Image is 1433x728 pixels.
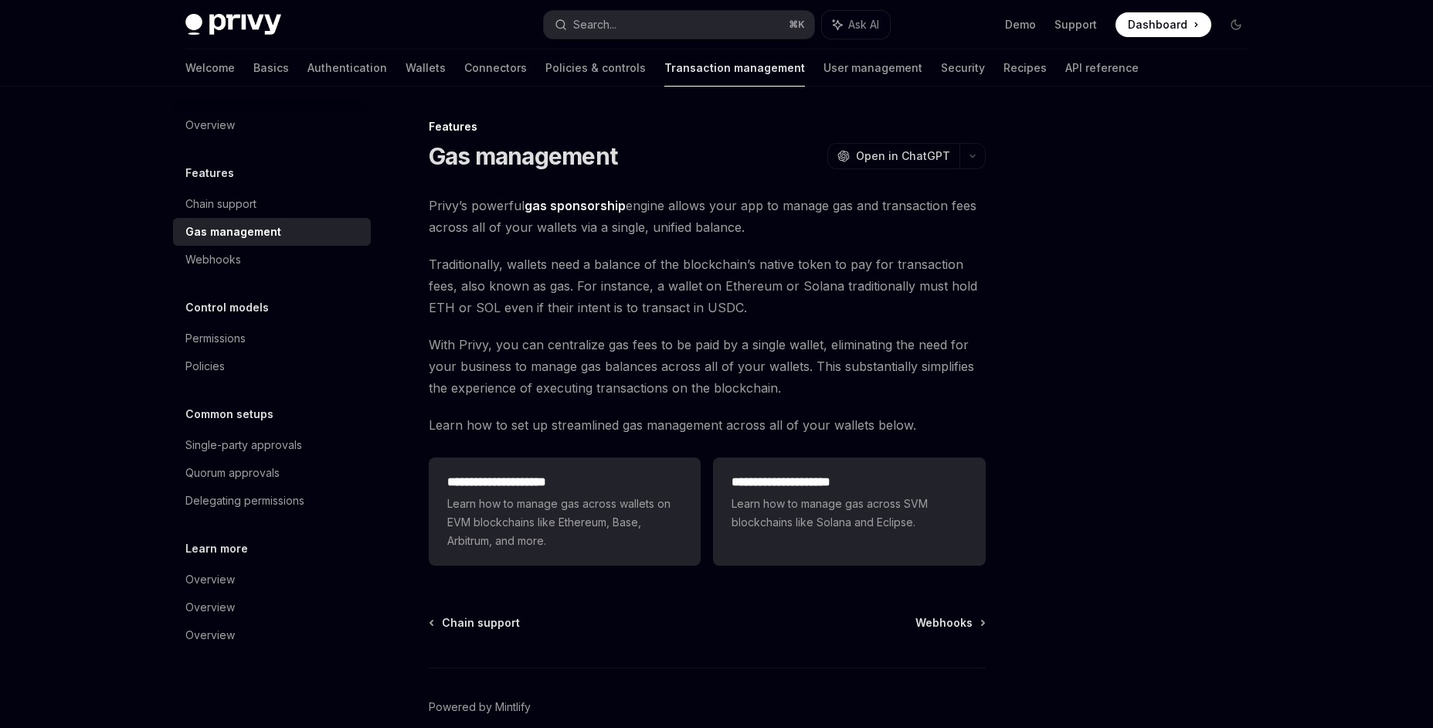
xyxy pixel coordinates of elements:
[915,615,973,631] span: Webhooks
[185,436,302,454] div: Single-party approvals
[173,111,371,139] a: Overview
[856,148,950,164] span: Open in ChatGPT
[1005,17,1036,32] a: Demo
[429,119,986,134] div: Features
[307,49,387,87] a: Authentication
[429,253,986,318] span: Traditionally, wallets need a balance of the blockchain’s native token to pay for transaction fee...
[173,246,371,274] a: Webhooks
[1224,12,1248,37] button: Toggle dark mode
[827,143,959,169] button: Open in ChatGPT
[789,19,805,31] span: ⌘ K
[185,539,248,558] h5: Learn more
[406,49,446,87] a: Wallets
[173,459,371,487] a: Quorum approvals
[173,566,371,594] a: Overview
[185,250,241,269] div: Webhooks
[173,594,371,621] a: Overview
[253,49,289,87] a: Basics
[573,15,616,34] div: Search...
[185,49,235,87] a: Welcome
[185,598,235,617] div: Overview
[1003,49,1047,87] a: Recipes
[173,218,371,246] a: Gas management
[429,334,986,399] span: With Privy, you can centralize gas fees to be paid by a single wallet, eliminating the need for y...
[429,195,986,238] span: Privy’s powerful engine allows your app to manage gas and transaction fees across all of your wal...
[429,142,618,170] h1: Gas management
[545,49,646,87] a: Policies & controls
[185,223,281,241] div: Gas management
[185,116,235,134] div: Overview
[1065,49,1139,87] a: API reference
[1115,12,1211,37] a: Dashboard
[823,49,922,87] a: User management
[185,298,269,317] h5: Control models
[442,615,520,631] span: Chain support
[1054,17,1097,32] a: Support
[732,495,966,532] span: Learn how to manage gas across SVM blockchains like Solana and Eclipse.
[185,14,281,36] img: dark logo
[185,164,234,182] h5: Features
[713,458,985,566] a: **** **** **** **** *Learn how to manage gas across SVM blockchains like Solana and Eclipse.
[185,329,246,348] div: Permissions
[664,49,805,87] a: Transaction management
[185,195,256,213] div: Chain support
[185,626,235,645] div: Overview
[447,495,682,550] span: Learn how to manage gas across wallets on EVM blockchains like Ethereum, Base, Arbitrum, and more.
[941,49,985,87] a: Security
[544,11,814,39] button: Search...⌘K
[848,17,879,32] span: Ask AI
[822,11,890,39] button: Ask AI
[429,699,531,715] a: Powered by Mintlify
[173,352,371,380] a: Policies
[185,492,304,510] div: Delegating permissions
[173,431,371,459] a: Single-party approvals
[525,198,626,213] strong: gas sponsorship
[185,570,235,589] div: Overview
[430,615,520,631] a: Chain support
[173,621,371,649] a: Overview
[429,414,986,436] span: Learn how to set up streamlined gas management across all of your wallets below.
[464,49,527,87] a: Connectors
[429,458,701,566] a: **** **** **** **** *Learn how to manage gas across wallets on EVM blockchains like Ethereum, Bas...
[185,405,273,424] h5: Common setups
[173,190,371,218] a: Chain support
[173,487,371,515] a: Delegating permissions
[173,325,371,352] a: Permissions
[185,357,225,376] div: Policies
[185,464,280,482] div: Quorum approvals
[1128,17,1187,32] span: Dashboard
[915,615,984,631] a: Webhooks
